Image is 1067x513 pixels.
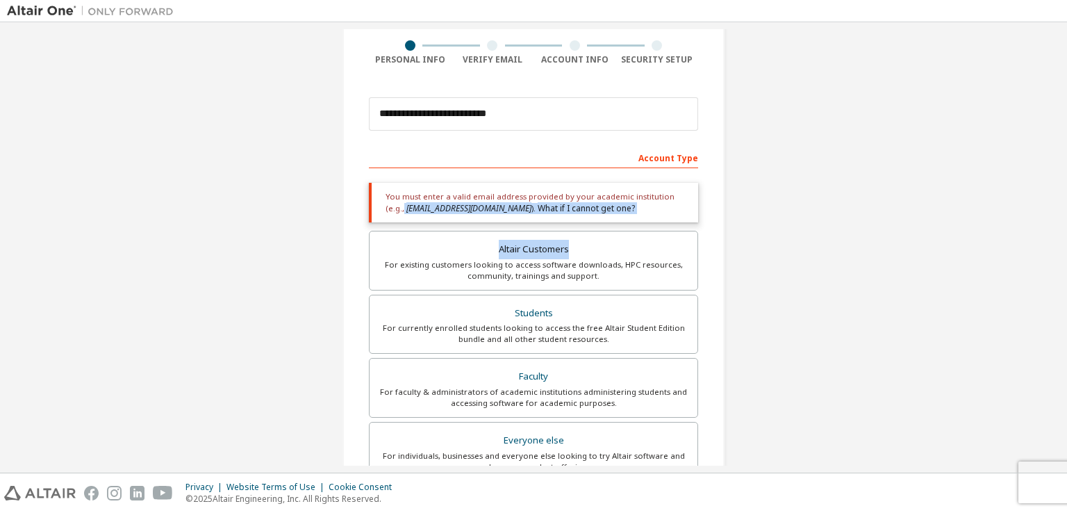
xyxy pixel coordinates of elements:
[329,482,400,493] div: Cookie Consent
[378,450,689,473] div: For individuals, businesses and everyone else looking to try Altair software and explore our prod...
[378,367,689,386] div: Faculty
[84,486,99,500] img: facebook.svg
[107,486,122,500] img: instagram.svg
[378,386,689,409] div: For faculty & administrators of academic institutions administering students and accessing softwa...
[378,240,689,259] div: Altair Customers
[616,54,699,65] div: Security Setup
[406,202,531,214] span: [EMAIL_ADDRESS][DOMAIN_NAME]
[185,482,226,493] div: Privacy
[378,323,689,345] div: For currently enrolled students looking to access the free Altair Student Edition bundle and all ...
[185,493,400,505] p: © 2025 Altair Engineering, Inc. All Rights Reserved.
[369,146,698,168] div: Account Type
[452,54,534,65] div: Verify Email
[130,486,144,500] img: linkedin.svg
[153,486,173,500] img: youtube.svg
[369,54,452,65] div: Personal Info
[378,304,689,323] div: Students
[4,486,76,500] img: altair_logo.svg
[226,482,329,493] div: Website Terms of Use
[533,54,616,65] div: Account Info
[378,259,689,282] div: For existing customers looking to access software downloads, HPC resources, community, trainings ...
[369,183,698,222] div: You must enter a valid email address provided by your academic institution (e.g., ).
[378,431,689,450] div: Everyone else
[538,202,635,214] a: What if I cannot get one?
[7,4,181,18] img: Altair One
